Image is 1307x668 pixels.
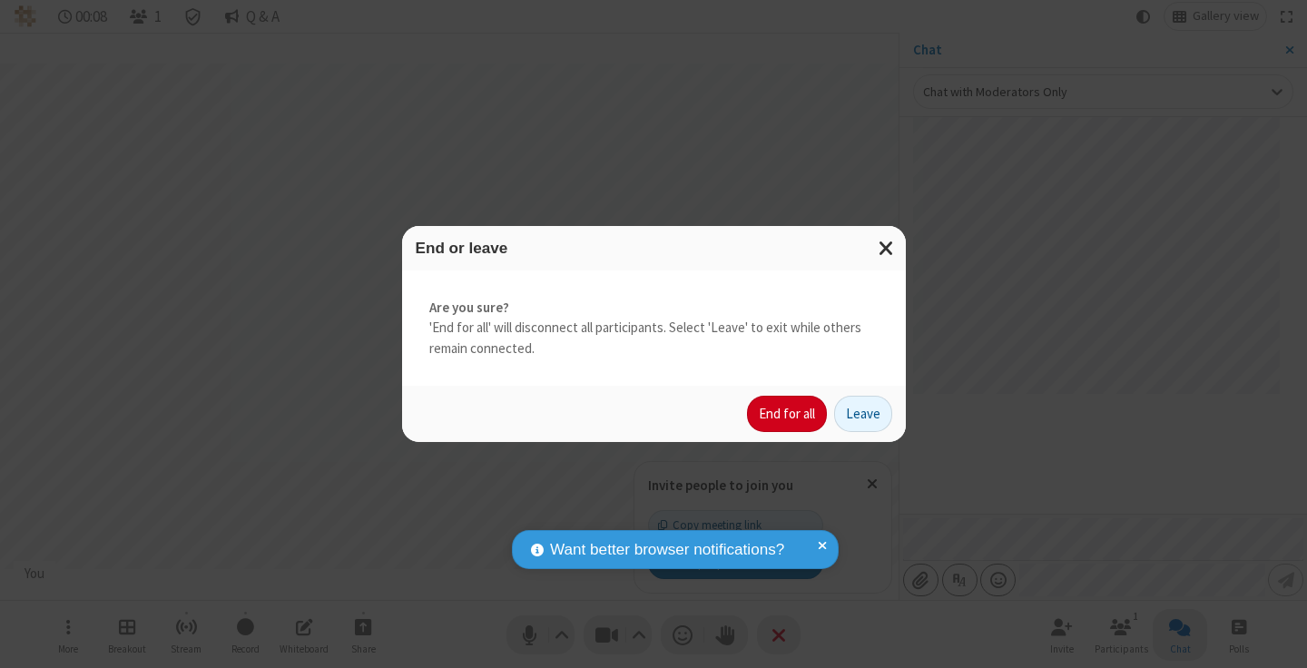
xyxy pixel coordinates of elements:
[868,226,906,270] button: Close modal
[550,538,784,562] span: Want better browser notifications?
[416,240,892,257] h3: End or leave
[747,396,827,432] button: End for all
[402,270,906,387] div: 'End for all' will disconnect all participants. Select 'Leave' to exit while others remain connec...
[834,396,892,432] button: Leave
[429,298,879,319] strong: Are you sure?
